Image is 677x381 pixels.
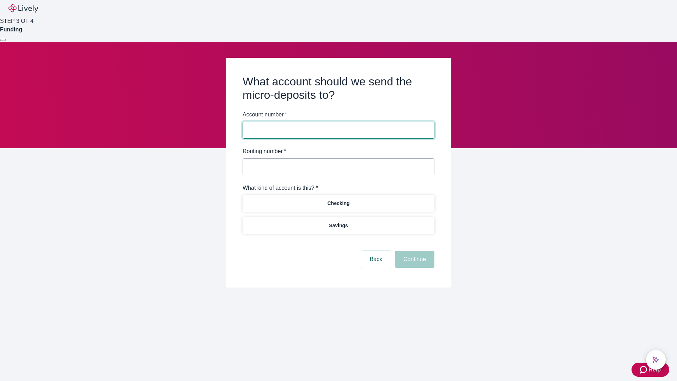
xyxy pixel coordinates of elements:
[243,184,318,192] label: What kind of account is this? *
[652,356,659,363] svg: Lively AI Assistant
[632,363,669,377] button: Zendesk support iconHelp
[648,365,661,374] span: Help
[243,110,287,119] label: Account number
[243,75,434,102] h2: What account should we send the micro-deposits to?
[243,217,434,234] button: Savings
[361,251,391,268] button: Back
[640,365,648,374] svg: Zendesk support icon
[327,200,349,207] p: Checking
[8,4,38,13] img: Lively
[243,147,286,156] label: Routing number
[243,195,434,212] button: Checking
[646,350,666,370] button: chat
[329,222,348,229] p: Savings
